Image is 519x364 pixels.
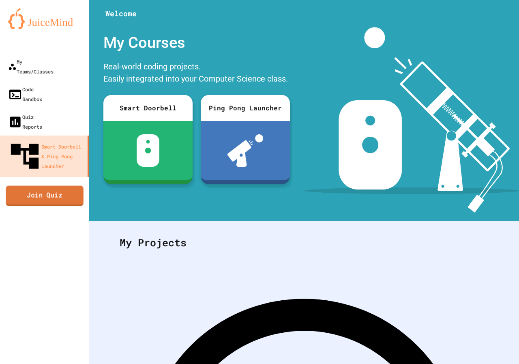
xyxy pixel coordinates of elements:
[8,140,84,173] div: Smart Doorbell & Ping Pong Launcher
[8,57,54,76] div: My Teams/Classes
[99,58,294,89] div: Real-world coding projects. Easily integrated into your Computer Science class.
[137,134,160,167] img: sdb-white.svg
[112,227,497,258] div: My Projects
[6,185,84,206] a: Join Quiz
[227,134,264,167] img: ppl-with-ball.png
[8,112,42,131] div: Quiz Reports
[201,95,290,121] div: Ping Pong Launcher
[8,84,42,104] div: Code Sandbox
[8,8,81,29] img: logo-orange.svg
[99,27,294,58] div: My Courses
[103,95,193,121] div: Smart Doorbell
[304,27,519,213] img: banner-image-my-projects.png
